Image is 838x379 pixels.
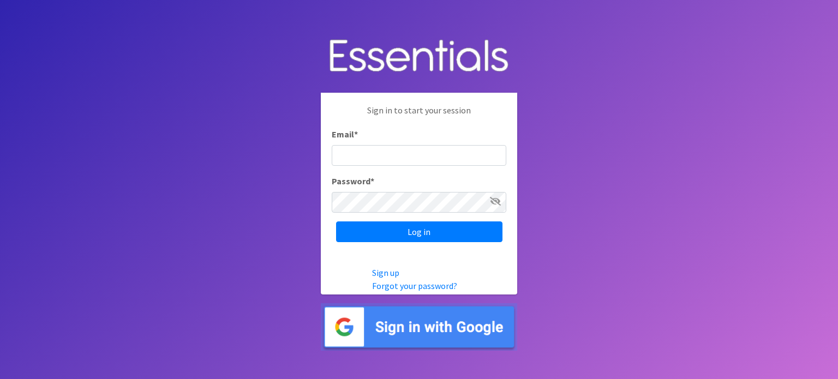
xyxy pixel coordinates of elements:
[372,267,399,278] a: Sign up
[332,104,506,128] p: Sign in to start your session
[372,280,457,291] a: Forgot your password?
[370,176,374,187] abbr: required
[332,175,374,188] label: Password
[321,303,517,351] img: Sign in with Google
[354,129,358,140] abbr: required
[332,128,358,141] label: Email
[321,28,517,85] img: Human Essentials
[336,221,502,242] input: Log in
